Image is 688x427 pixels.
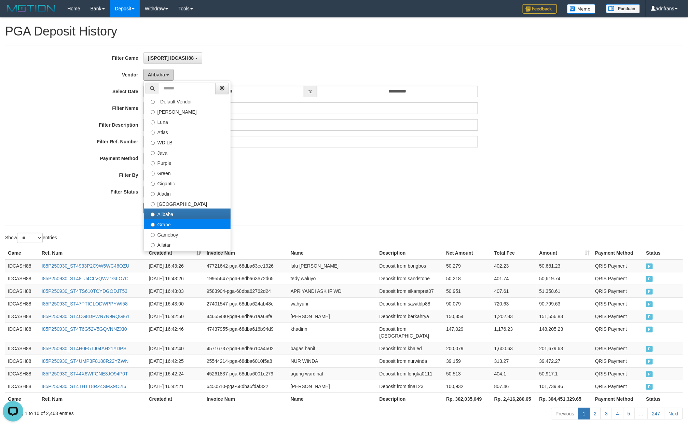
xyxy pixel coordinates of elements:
[151,110,155,114] input: [PERSON_NAME]
[288,259,377,272] td: lalu [PERSON_NAME]
[443,259,492,272] td: 50,279
[144,209,231,219] label: Alibaba
[377,393,444,405] th: Description
[304,86,317,97] span: to
[443,272,492,285] td: 50,218
[151,233,155,237] input: Gameboy
[151,130,155,135] input: Atlas
[5,380,39,393] td: IDCASH88
[204,297,288,310] td: 27401547-pga-68dba624ab48e
[377,380,444,393] td: Deposit from tina123
[288,285,377,297] td: APRIYANDI ASK IF WD
[646,359,653,365] span: PAID
[144,219,231,229] label: Grape
[151,151,155,155] input: Java
[567,4,596,14] img: Button%20Memo.svg
[5,367,39,380] td: IDCASH88
[204,310,288,323] td: 44655480-pga-68dba61aa68fe
[377,272,444,285] td: Deposit from sandstone
[288,393,377,405] th: Name
[606,4,640,13] img: panduan.png
[144,127,231,137] label: Atlas
[146,342,204,355] td: [DATE] 16:42:40
[592,247,643,259] th: Payment Method
[151,161,155,166] input: Purple
[288,310,377,323] td: [PERSON_NAME]
[377,355,444,367] td: Deposit from nurwinda
[144,198,231,209] label: [GEOGRAPHIC_DATA]
[492,393,537,405] th: Rp. 2,416,280.65
[646,384,653,390] span: PAID
[443,393,492,405] th: Rp. 302,035,049
[443,342,492,355] td: 200,079
[537,285,593,297] td: 51,358.61
[592,259,643,272] td: QRIS Payment
[146,272,204,285] td: [DATE] 16:43:26
[204,259,288,272] td: 47721642-pga-68dba63ee1926
[204,393,288,405] th: Invoice Num
[151,212,155,217] input: Alibaba
[5,247,39,259] th: Game
[592,367,643,380] td: QRIS Payment
[144,106,231,116] label: [PERSON_NAME]
[643,247,683,259] th: Status
[537,342,593,355] td: 201,679.63
[592,285,643,297] td: QRIS Payment
[143,69,174,81] button: Alibaba
[443,380,492,393] td: 100,932
[146,285,204,297] td: [DATE] 16:43:03
[443,247,492,259] th: Net Amount
[537,247,593,259] th: Amount: activate to sort column ascending
[204,355,288,367] td: 25544214-pga-68dba6010f5a8
[5,233,57,243] label: Show entries
[144,96,231,106] label: - Default Vendor -
[146,367,204,380] td: [DATE] 16:42:24
[523,4,557,14] img: Feedback.jpg
[377,297,444,310] td: Deposit from sawitblp88
[144,178,231,188] label: Gigantic
[537,367,593,380] td: 50,917.1
[646,276,653,282] span: PAID
[288,380,377,393] td: [PERSON_NAME]
[643,393,683,405] th: Status
[443,297,492,310] td: 90,079
[5,285,39,297] td: IDCASH88
[42,326,127,332] a: I85P250930_ST4T6G52V5GQVNNZXI0
[492,323,537,342] td: 1,176.23
[288,297,377,310] td: wahyuni
[578,408,590,419] a: 1
[151,243,155,247] input: Allstar
[288,323,377,342] td: khadirin
[146,393,204,405] th: Created at
[42,301,128,307] a: I85P250930_ST47PTIGLODWPPYWI58
[151,171,155,176] input: Green
[623,408,635,419] a: 5
[537,272,593,285] td: 50,619.74
[144,188,231,198] label: Aladin
[537,380,593,393] td: 101,739.46
[42,358,128,364] a: I85P250930_ST4UMP3F8188R22YZWN
[288,272,377,285] td: tedy waluyo
[288,342,377,355] td: bagas hanif
[664,408,683,419] a: Next
[204,323,288,342] td: 47437955-pga-68dba616b94d9
[492,259,537,272] td: 402.23
[204,272,288,285] td: 19955647-pga-68dba63e72d65
[42,346,126,351] a: I85P250930_ST4H0E5TJ04AH21YDPS
[646,264,653,269] span: PAID
[144,137,231,147] label: WD LB
[151,182,155,186] input: Gigantic
[634,408,648,419] a: …
[5,342,39,355] td: IDCASH88
[592,272,643,285] td: QRIS Payment
[592,323,643,342] td: QRIS Payment
[151,192,155,196] input: Aladin
[537,393,593,405] th: Rp. 304,451,329.65
[492,342,537,355] td: 1,600.63
[42,263,129,269] a: I85P250930_ST4933P2C9W5WC46OZU
[443,310,492,323] td: 150,354
[537,297,593,310] td: 90,799.63
[146,355,204,367] td: [DATE] 16:42:25
[151,223,155,227] input: Grape
[204,285,288,297] td: 9583904-pga-68dba62762d24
